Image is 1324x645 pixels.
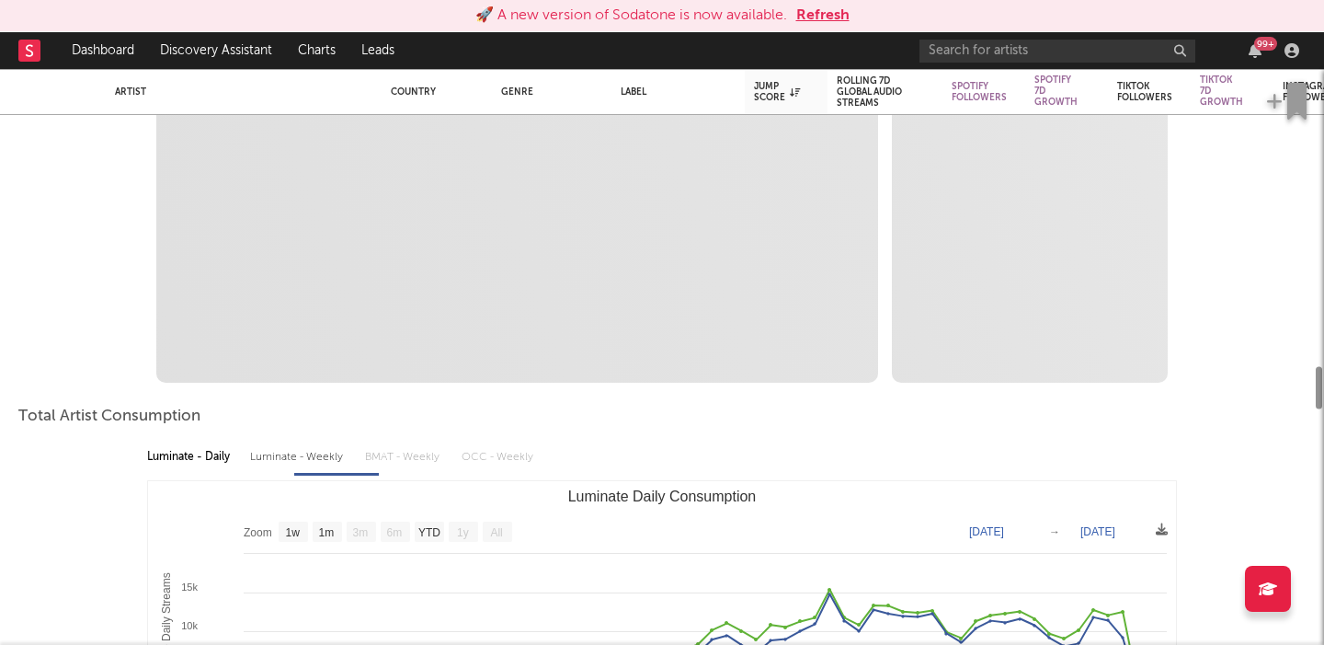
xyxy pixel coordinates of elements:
[59,32,147,69] a: Dashboard
[969,525,1004,538] text: [DATE]
[319,526,335,539] text: 1m
[1249,43,1261,58] button: 99+
[353,526,369,539] text: 3m
[286,526,301,539] text: 1w
[285,32,348,69] a: Charts
[1049,525,1060,538] text: →
[952,81,1007,103] div: Spotify Followers
[1080,525,1115,538] text: [DATE]
[457,526,469,539] text: 1y
[1034,75,1078,108] div: Spotify 7D Growth
[387,526,403,539] text: 6m
[796,5,850,27] button: Refresh
[115,86,363,98] div: Artist
[1117,81,1172,103] div: Tiktok Followers
[147,32,285,69] a: Discovery Assistant
[490,526,502,539] text: All
[147,442,232,473] div: Luminate - Daily
[348,32,407,69] a: Leads
[250,442,347,473] div: Luminate - Weekly
[501,86,593,98] div: Genre
[418,526,440,539] text: YTD
[754,81,800,103] div: Jump Score
[1254,37,1277,51] div: 99 +
[244,526,272,539] text: Zoom
[391,86,474,98] div: Country
[181,620,198,631] text: 10k
[181,582,198,593] text: 15k
[621,86,726,98] div: Label
[475,5,787,27] div: 🚀 A new version of Sodatone is now available.
[919,40,1195,63] input: Search for artists
[18,406,200,428] span: Total Artist Consumption
[837,75,906,109] div: Rolling 7D Global Audio Streams
[568,489,757,504] text: Luminate Daily Consumption
[1200,75,1243,108] div: Tiktok 7D Growth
